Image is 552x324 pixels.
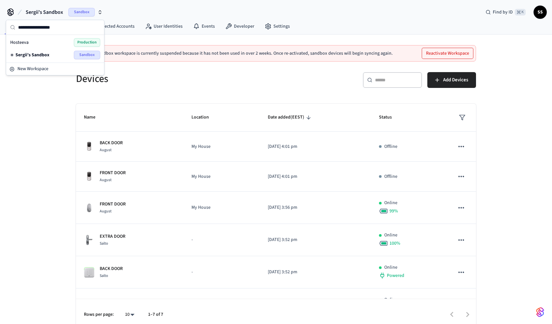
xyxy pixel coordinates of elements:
p: [DATE] 3:52 pm [268,236,363,243]
p: - [191,269,252,276]
span: SS [534,6,546,18]
img: Yale Assure Touchscreen Wifi Smart Lock, Satin Nickel, Front [84,171,94,182]
span: Production [74,38,100,47]
span: August [100,147,112,153]
p: EXTRA DOOR [100,233,125,240]
p: [DATE] 3:56 pm [268,204,363,211]
span: Sandbox [68,8,95,16]
span: Sergii's Sandbox [15,52,49,58]
span: 99 % [389,208,398,214]
span: ⌘ K [515,9,526,15]
p: FRONT DOOR [100,170,126,176]
a: Events [188,20,220,32]
button: New Workspace [7,64,104,74]
p: 1–7 of 7 [148,311,163,318]
p: [DATE] 3:52 pm [268,269,363,276]
span: August [100,208,112,214]
span: Sandbox [74,51,100,59]
div: Find by ID⌘ K [480,6,531,18]
p: FRONT DOOR [100,201,126,208]
p: [DATE] 4:01 pm [268,173,363,180]
p: - [191,236,252,243]
span: Powered [387,272,404,279]
a: Connected Accounts [80,20,140,32]
span: Salto [100,273,108,279]
p: Offline [384,173,397,180]
button: Add Devices [427,72,476,88]
a: Devices [1,20,36,32]
h5: Devices [76,72,272,86]
span: New Workspace [17,66,48,72]
span: Find by ID [493,9,513,15]
img: SeamLogoGradient.69752ec5.svg [536,307,544,317]
p: Online [384,232,397,239]
span: Salto [100,241,108,246]
span: August [100,177,112,183]
span: 100 % [389,240,400,247]
p: FRONT_DOOR [100,298,127,305]
p: This sandbox workspace is currently suspended because it has not been used in over 2 weeks. Once ... [87,51,393,56]
img: August Wifi Smart Lock 3rd Gen, Silver, Front [84,202,94,213]
span: Add Devices [443,76,468,84]
img: salto_escutcheon_pin [84,234,94,246]
p: Rows per page: [84,311,114,318]
img: Yale Assure Touchscreen Wifi Smart Lock, Satin Nickel, Front [84,141,94,152]
span: Location [191,112,217,122]
div: Suggestions [6,35,104,63]
p: BACK DOOR [100,265,123,272]
p: My House [191,204,252,211]
p: Online [384,264,397,271]
span: Name [84,112,104,122]
span: Hosteeva [10,39,29,46]
a: Settings [260,20,295,32]
a: Developer [220,20,260,32]
img: salto_wallreader_pin [84,267,94,278]
span: Date added(EEST) [268,112,313,122]
p: Offline [384,143,397,150]
span: Sergii's Sandbox [26,8,63,16]
p: My House [191,173,252,180]
span: Status [379,112,400,122]
button: SS [534,6,547,19]
a: User Identities [140,20,188,32]
p: [DATE] 4:01 pm [268,143,363,150]
button: Reactivate Workspace [422,48,473,59]
p: My House [191,143,252,150]
p: Online [384,200,397,206]
div: 10 [122,310,138,319]
p: BACK DOOR [100,140,123,147]
p: Online [384,296,397,303]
